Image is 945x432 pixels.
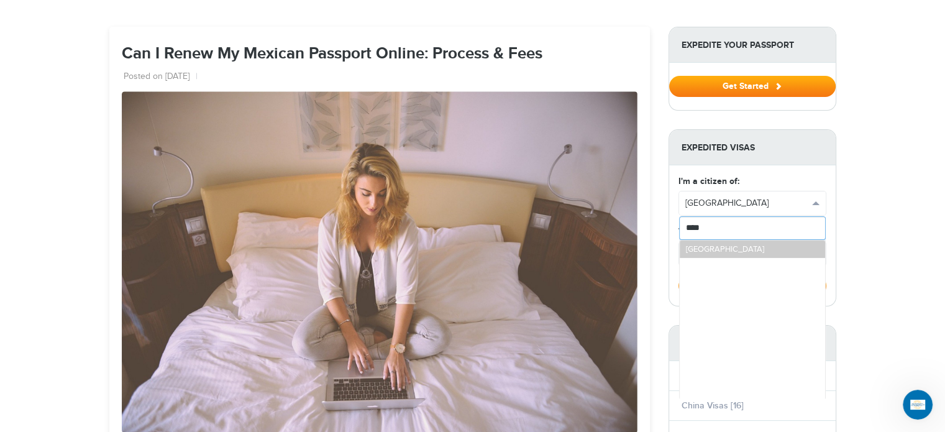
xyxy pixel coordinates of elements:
[678,275,826,296] button: Get Started
[669,27,836,63] strong: Expedite Your Passport
[122,45,637,63] h1: Can I Renew My Mexican Passport Online: Process & Fees
[669,76,836,97] button: Get Started
[669,81,836,91] a: Get Started
[678,175,739,188] label: I'm a citizen of:
[669,326,836,361] strong: Categories
[679,191,826,215] button: [GEOGRAPHIC_DATA]
[124,71,198,83] li: Posted on [DATE]
[903,390,933,420] iframe: Intercom live chat
[686,244,764,254] span: [GEOGRAPHIC_DATA]
[669,130,836,165] strong: Expedited Visas
[682,400,744,411] a: China Visas [16]
[685,197,808,209] span: [GEOGRAPHIC_DATA]
[678,225,728,238] label: Traveling to:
